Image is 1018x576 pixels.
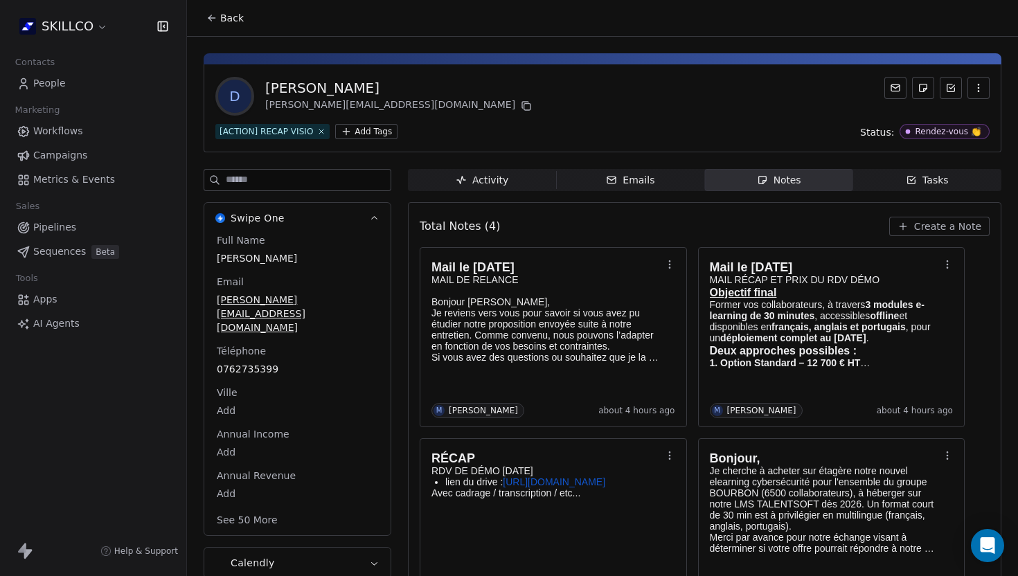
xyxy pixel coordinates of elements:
p: Je reviens vers vous pour savoir si vous avez pu étudier notre proposition envoyée suite à notre ... [431,307,661,352]
p: Je cherche à acheter sur étagère notre nouvel elearning cybersécurité pour l'ensemble du groupe B... [710,465,940,554]
span: Full Name [214,233,268,247]
span: Status: [860,125,894,139]
span: Sales [10,196,46,217]
span: Annual Income [214,427,292,441]
div: Activity [456,173,508,188]
div: Swipe OneSwipe One [204,233,391,535]
div: Tasks [906,173,949,188]
span: Add [217,445,378,459]
a: Workflows [11,120,175,143]
span: Beta [91,245,119,259]
span: Total Notes (4) [420,218,500,235]
span: Add [217,404,378,417]
span: Sequences [33,244,86,259]
h1: Mail le [DATE] [710,260,940,274]
span: Workflows [33,124,83,138]
p: lien du drive : [445,476,661,487]
strong: Deux approches possibles : [710,345,857,357]
span: 0762735399 [217,362,378,376]
div: [PERSON_NAME] [265,78,535,98]
span: SKILLCO [42,17,93,35]
img: Swipe One [215,213,225,223]
div: [ACTION] RECAP VISIO [220,125,313,138]
a: Apps [11,288,175,311]
span: Téléphone [214,344,269,358]
div: Emails [606,173,654,188]
span: Help & Support [114,546,178,557]
span: Metrics & Events [33,172,115,187]
a: People [11,72,175,95]
strong: 3 modules e-learning de 30 minutes [710,299,925,321]
span: Email [214,275,247,289]
div: [PERSON_NAME] [727,406,796,415]
span: Apps [33,292,57,307]
span: Campaigns [33,148,87,163]
span: Calendly [231,556,275,570]
strong: 1. Option Standard – 12 700 € HT [710,357,870,368]
span: Bonjour [PERSON_NAME], [431,296,550,307]
strong: français, anglais et portugais [771,321,906,332]
p: Si vous avez des questions ou souhaitez que je la modifie (format, contenu ou budget), je suis à ... [431,352,661,363]
h1: RÉCAP [431,451,661,465]
span: Annual Revenue [214,469,298,483]
div: Open Intercom Messenger [971,529,1004,562]
a: Pipelines [11,216,175,239]
span: [PERSON_NAME] [217,251,378,265]
span: Marketing [9,100,66,120]
span: Tools [10,268,44,289]
p: MAIL DE RELANCE [431,274,661,285]
span: D [218,80,251,113]
a: Help & Support [100,546,178,557]
a: AI Agents [11,312,175,335]
span: about 4 hours ago [598,405,675,416]
div: M [714,405,720,416]
h1: Bonjour, [710,451,940,465]
button: Add Tags [335,124,398,139]
p: Former vos collaborateurs, à travers , accessibles et disponibles en , pour un . [710,299,940,343]
span: AI Agents [33,316,80,331]
p: RDV DE DÉMO [DATE] [431,465,661,476]
p: MAIL RÉCAP ET PRIX DU RDV DÉMO [710,274,940,285]
strong: déploiement complet au [DATE] [720,332,866,343]
a: [URL][DOMAIN_NAME] [503,476,605,487]
span: Create a Note [914,219,981,233]
span: Contacts [9,52,61,73]
span: Ville [214,386,240,399]
div: [PERSON_NAME][EMAIL_ADDRESS][DOMAIN_NAME] [265,98,535,114]
img: Calendly [215,558,225,568]
img: Skillco%20logo%20icon%20(2).png [19,18,36,35]
span: Swipe One [231,211,285,225]
span: about 4 hours ago [877,405,953,416]
button: Back [198,6,252,30]
span: Add [217,487,378,501]
a: Metrics & Events [11,168,175,191]
h1: Mail le [DATE] [431,260,661,274]
a: SequencesBeta [11,240,175,263]
strong: offline [870,310,899,321]
button: Swipe OneSwipe One [204,203,391,233]
p: Avec cadrage / transcription / etc... [431,487,661,498]
a: Campaigns [11,144,175,167]
div: Rendez-vous 👏 [915,127,981,136]
span: Pipelines [33,220,76,235]
span: People [33,76,66,91]
u: Objectif final [710,287,777,298]
span: Back [220,11,244,25]
button: See 50 More [208,507,286,532]
button: Create a Note [889,217,990,236]
button: SKILLCO [17,15,111,38]
span: [PERSON_NAME][EMAIL_ADDRESS][DOMAIN_NAME] [217,293,378,334]
div: [PERSON_NAME] [449,406,518,415]
div: M [436,405,443,416]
